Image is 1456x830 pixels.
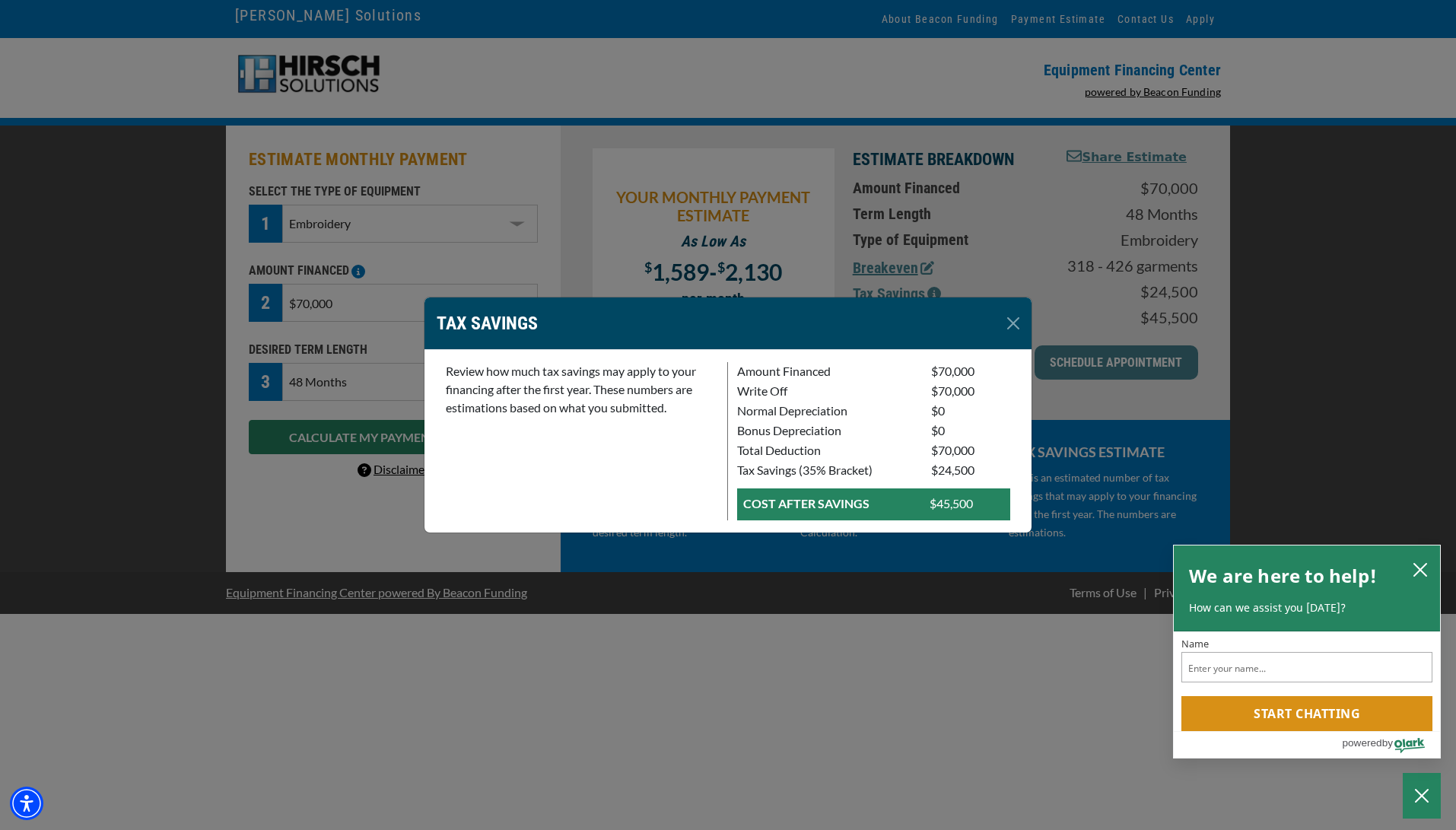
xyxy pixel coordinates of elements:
p: Total Deduction [737,441,913,460]
p: $70,000 [931,382,1010,400]
p: Normal Depreciation [737,402,913,420]
h2: We are here to help! [1189,561,1377,591]
p: TAX SAVINGS [437,310,538,337]
span: powered [1342,733,1381,752]
p: COST AFTER SAVINGS [743,495,911,513]
a: Powered by Olark [1342,732,1440,758]
p: $0 [931,402,1010,420]
div: olark chatbox [1173,545,1441,759]
div: Accessibility Menu [10,787,43,820]
p: Amount Financed [737,362,913,380]
p: How can we assist you [DATE]? [1189,600,1425,615]
button: Start chatting [1181,696,1432,731]
p: $45,500 [930,495,1004,513]
label: Name [1181,639,1432,649]
span: by [1382,733,1393,752]
button: Close [1001,311,1025,335]
p: Tax Savings (35% Bracket) [737,461,913,479]
p: $24,500 [931,461,1010,479]
input: Name [1181,652,1432,682]
p: Bonus Depreciation [737,421,913,440]
p: $70,000 [931,362,1010,380]
button: close chatbox [1408,558,1432,580]
p: $0 [931,421,1010,440]
p: Write Off [737,382,913,400]
p: Review how much tax savings may apply to your financing after the first year. These numbers are e... [446,362,718,417]
button: Close Chatbox [1403,773,1441,819]
p: $70,000 [931,441,1010,460]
